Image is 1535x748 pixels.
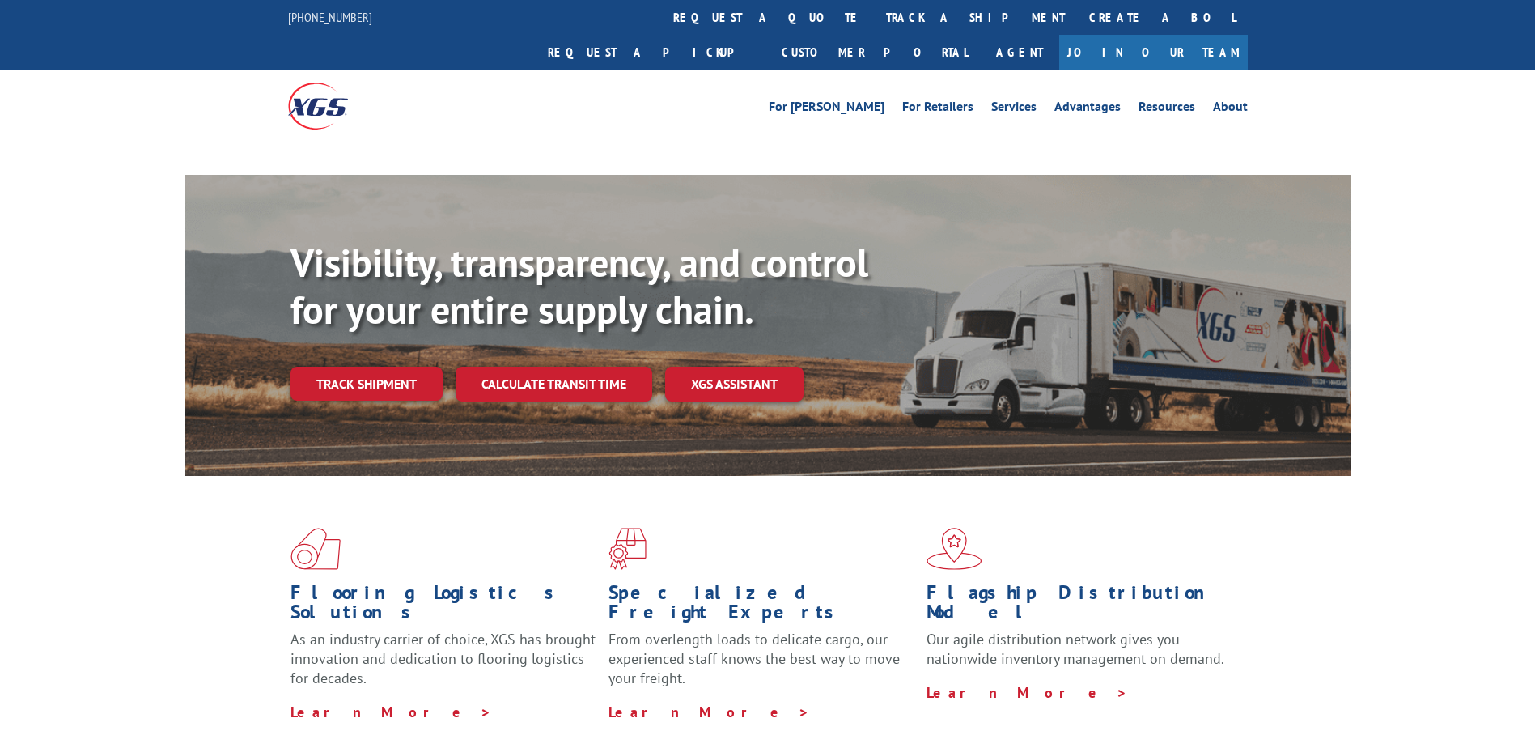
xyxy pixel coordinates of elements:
[290,583,596,630] h1: Flooring Logistics Solutions
[290,703,492,721] a: Learn More >
[902,100,973,118] a: For Retailers
[608,703,810,721] a: Learn More >
[608,583,914,630] h1: Specialized Freight Experts
[536,35,770,70] a: Request a pickup
[991,100,1037,118] a: Services
[290,367,443,401] a: Track shipment
[290,237,868,334] b: Visibility, transparency, and control for your entire supply chain.
[927,583,1232,630] h1: Flagship Distribution Model
[608,528,647,570] img: xgs-icon-focused-on-flooring-red
[769,100,884,118] a: For [PERSON_NAME]
[290,630,596,687] span: As an industry carrier of choice, XGS has brought innovation and dedication to flooring logistics...
[456,367,652,402] a: Calculate transit time
[1139,100,1195,118] a: Resources
[770,35,980,70] a: Customer Portal
[665,367,804,402] a: XGS ASSISTANT
[288,9,372,25] a: [PHONE_NUMBER]
[608,630,914,702] p: From overlength loads to delicate cargo, our experienced staff knows the best way to move your fr...
[927,683,1128,702] a: Learn More >
[1054,100,1121,118] a: Advantages
[1213,100,1248,118] a: About
[927,630,1224,668] span: Our agile distribution network gives you nationwide inventory management on demand.
[927,528,982,570] img: xgs-icon-flagship-distribution-model-red
[290,528,341,570] img: xgs-icon-total-supply-chain-intelligence-red
[980,35,1059,70] a: Agent
[1059,35,1248,70] a: Join Our Team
